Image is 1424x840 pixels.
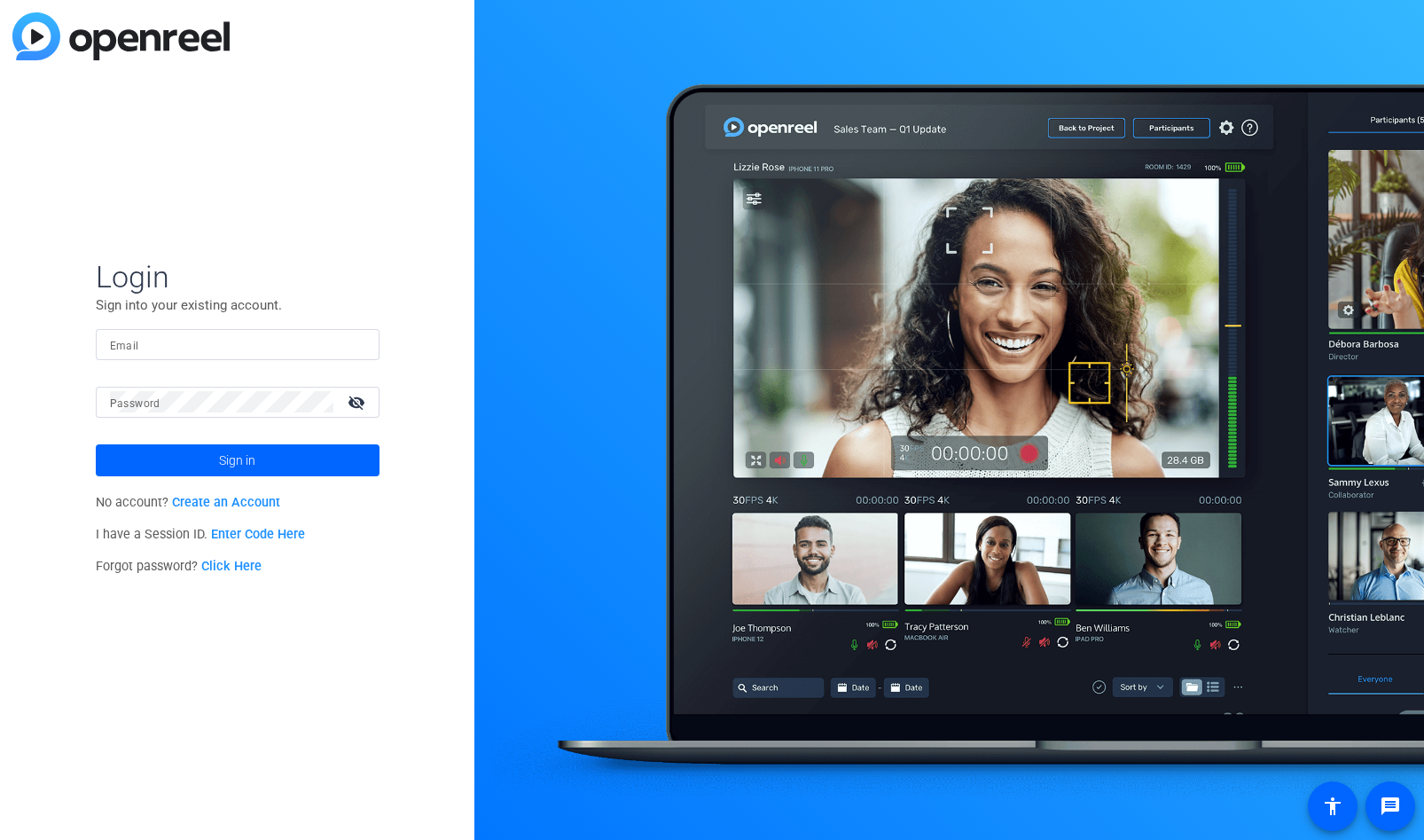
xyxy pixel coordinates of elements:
[110,334,365,355] input: Enter Email Address
[96,559,262,574] span: Forgot password?
[1380,796,1401,817] mat-icon: message
[337,389,379,415] mat-icon: visibility_off
[211,527,305,542] a: Enter Code Here
[96,527,306,542] span: I have a Session ID.
[110,397,160,410] mat-label: Password
[219,438,255,483] span: Sign in
[201,559,262,574] a: Click Here
[96,258,379,295] span: Login
[96,295,379,315] p: Sign into your existing account.
[1322,796,1343,817] mat-icon: accessibility
[172,495,280,510] a: Create an Account
[96,495,281,510] span: No account?
[96,444,379,476] button: Sign in
[110,340,139,352] mat-label: Email
[12,12,230,60] img: blue-gradient.svg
